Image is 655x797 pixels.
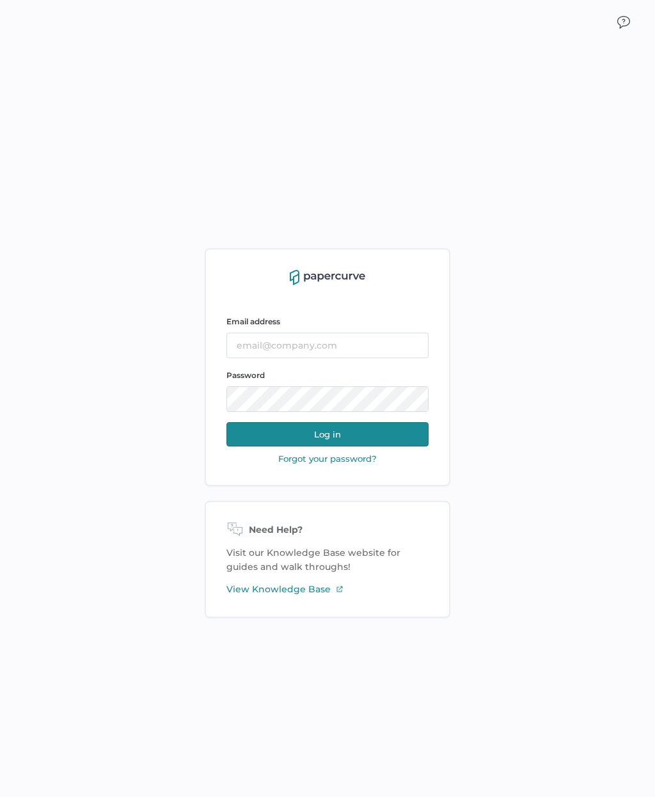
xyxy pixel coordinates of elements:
[226,370,265,380] span: Password
[226,333,429,358] input: email@company.com
[205,501,450,618] div: Visit our Knowledge Base website for guides and walk throughs!
[226,523,244,538] img: need-help-icon.d526b9f7.svg
[226,317,280,326] span: Email address
[226,422,429,446] button: Log in
[274,453,381,464] button: Forgot your password?
[336,585,343,593] img: external-link-icon-3.58f4c051.svg
[226,523,429,538] div: Need Help?
[290,270,365,285] img: papercurve-logo-colour.7244d18c.svg
[617,16,630,29] img: icon_chat.2bd11823.svg
[226,582,331,596] span: View Knowledge Base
